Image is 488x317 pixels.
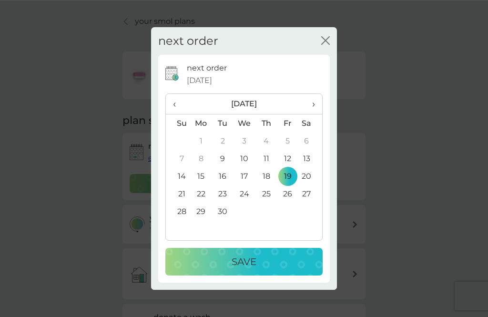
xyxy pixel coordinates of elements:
[190,167,212,185] td: 15
[298,167,322,185] td: 20
[298,132,322,150] td: 6
[166,203,190,220] td: 28
[212,185,234,203] td: 23
[190,185,212,203] td: 22
[277,167,298,185] td: 19
[166,185,190,203] td: 21
[298,150,322,167] td: 13
[165,248,323,276] button: Save
[305,94,315,114] span: ›
[212,114,234,133] th: Tu
[166,167,190,185] td: 14
[255,150,277,167] td: 11
[255,132,277,150] td: 4
[234,114,255,133] th: We
[255,185,277,203] td: 25
[298,114,322,133] th: Sa
[277,114,298,133] th: Fr
[232,254,256,269] p: Save
[298,185,322,203] td: 27
[190,114,212,133] th: Mo
[187,62,227,74] p: next order
[234,150,255,167] td: 10
[190,132,212,150] td: 1
[173,94,183,114] span: ‹
[166,150,190,167] td: 7
[190,94,298,114] th: [DATE]
[255,114,277,133] th: Th
[321,36,330,46] button: close
[190,203,212,220] td: 29
[277,150,298,167] td: 12
[212,203,234,220] td: 30
[166,114,190,133] th: Su
[234,185,255,203] td: 24
[190,150,212,167] td: 8
[234,132,255,150] td: 3
[212,150,234,167] td: 9
[187,74,212,87] span: [DATE]
[212,132,234,150] td: 2
[234,167,255,185] td: 17
[255,167,277,185] td: 18
[277,185,298,203] td: 26
[158,34,218,48] h2: next order
[212,167,234,185] td: 16
[277,132,298,150] td: 5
